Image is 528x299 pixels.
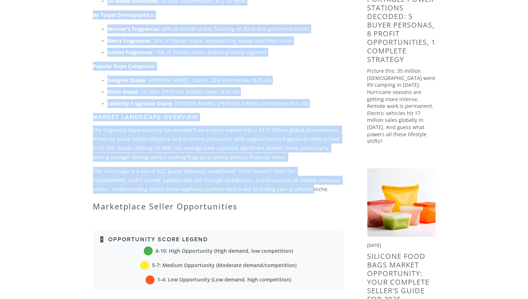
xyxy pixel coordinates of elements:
strong: Women's Fragrances [107,25,159,32]
strong: Celebrity Fragrance Dupes [107,100,172,107]
p: : 15% of market share, fastest growing segment [107,48,344,57]
h3: Market Landscape Overview [93,114,344,120]
strong: Niche Dupes [107,88,138,95]
span: 5-7: Medium Opportunity (Moderate demand/competition) [152,261,296,270]
p: The landscape is a mix of D2C giants (Dossier), established "clone houses" from the [GEOGRAPHIC_D... [93,167,344,194]
span: 8-10: High Opportunity (High demand, low competition) [156,246,293,255]
p: Picture this: 35 million [DEMOGRAPHIC_DATA] went RV camping in [DATE]. Hurricane seasons are gett... [367,67,436,145]
p: : Le Labo, [PERSON_NAME] copies ($30-49) [107,87,344,96]
strong: Designer Dupes [107,77,146,84]
strong: Popular Dupe Categories: [93,63,156,70]
p: The fragrance dupe industry has evolved from a niche market into a $2.71 billion global phenomeno... [93,125,344,162]
p: : 60% of market share, focusing on floral and gourmand scents [107,24,344,33]
p: : [PERSON_NAME], [PERSON_NAME] alternatives ($15-30) [107,99,344,108]
span: 1-4: Low Opportunity (Low demand, high competition) [157,275,291,284]
strong: By Target Demographics: [93,11,154,18]
p: : 25% of market share, emphasizing woody and fresh notes [107,36,344,45]
img: Silicone Food Bags Market Opportunity: Your Complete Seller's Guide for 2025 [367,168,436,237]
p: : [PERSON_NAME], Chanel, Dior alternatives ($25-45) [107,76,344,85]
strong: Men's Fragrances [107,37,150,44]
h3: 🚦 Opportunity Score Legend [98,236,339,243]
h2: Marketplace Seller Opportunities [93,201,344,211]
strong: Unisex Fragrances [107,49,152,56]
time: [DATE] [367,242,381,248]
